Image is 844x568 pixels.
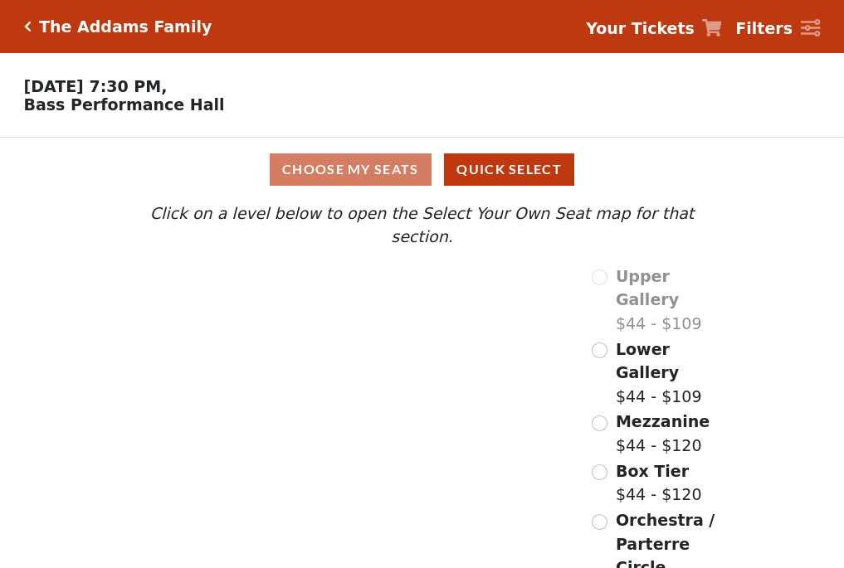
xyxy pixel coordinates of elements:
[444,153,574,186] button: Quick Select
[586,19,695,37] strong: Your Tickets
[24,21,32,32] a: Click here to go back to filters
[586,17,722,41] a: Your Tickets
[117,201,726,249] p: Click on a level below to open the Select Your Own Seat map for that section.
[735,17,820,41] a: Filters
[616,410,710,457] label: $44 - $120
[616,412,710,430] span: Mezzanine
[300,427,489,541] path: Orchestra / Parterre Circle - Seats Available: 30
[616,459,702,507] label: $44 - $120
[616,265,727,336] label: $44 - $109
[616,337,727,409] label: $44 - $109
[616,267,679,309] span: Upper Gallery
[212,309,408,371] path: Lower Gallery - Seats Available: 243
[735,19,793,37] strong: Filters
[616,462,689,480] span: Box Tier
[616,340,679,382] span: Lower Gallery
[39,17,212,36] h5: The Addams Family
[198,273,383,318] path: Upper Gallery - Seats Available: 0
